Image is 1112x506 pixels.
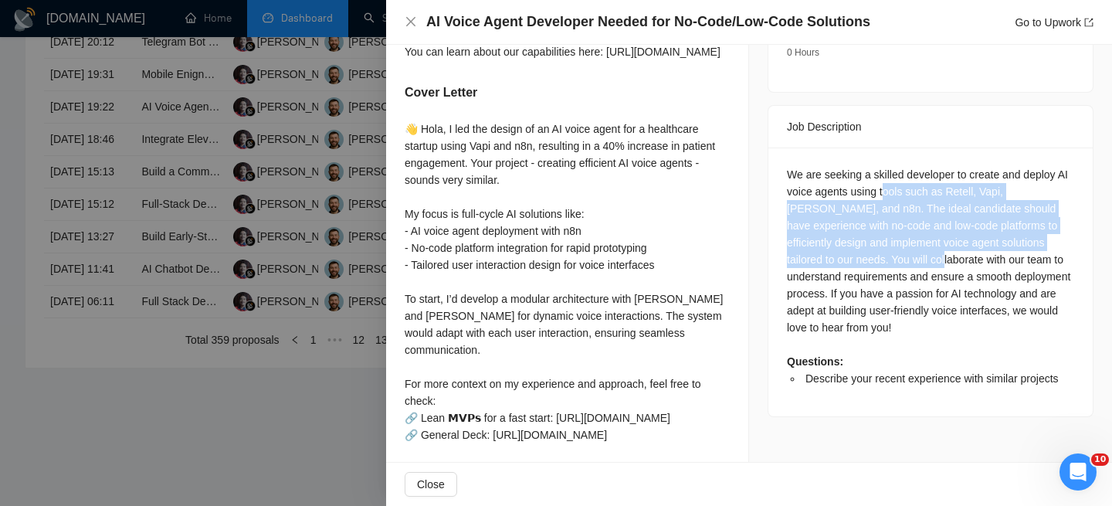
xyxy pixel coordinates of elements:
button: Close [405,472,457,497]
span: 0 Hours [787,47,819,58]
strong: Questions: [787,355,843,368]
div: Job Description [787,106,1074,148]
span: export [1084,18,1093,27]
a: Go to Upworkexport [1015,16,1093,29]
span: Close [417,476,445,493]
iframe: Intercom live chat [1059,453,1097,491]
span: 10 [1091,453,1109,466]
button: Close [405,15,417,29]
h5: Cover Letter [405,83,477,102]
div: 👋 Hola, I led the design of an AI voice agent for a healthcare startup using Vapi and n8n, result... [405,121,730,494]
span: Describe your recent experience with similar projects [805,372,1059,385]
h4: AI Voice Agent Developer Needed for No-Code/Low-Code Solutions [426,12,870,32]
div: We are seeking a skilled developer to create and deploy AI voice agents using tools such as Retel... [787,166,1074,387]
span: close [405,15,417,28]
